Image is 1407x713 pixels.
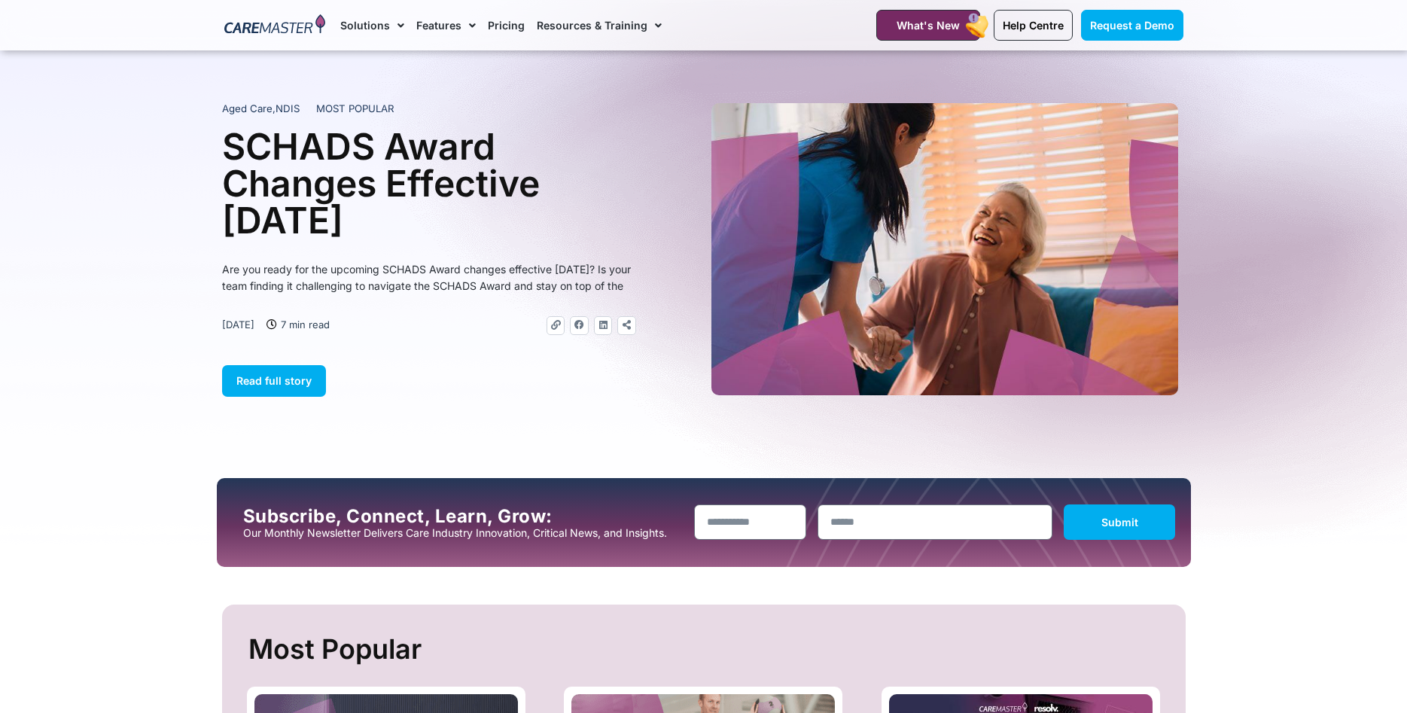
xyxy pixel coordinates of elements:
[248,627,1163,672] h2: Most Popular
[711,103,1178,395] img: A heartwarming moment where a support worker in a blue uniform, with a stethoscope draped over he...
[1064,504,1176,540] button: Submit
[222,102,273,114] span: Aged Care
[222,261,636,294] p: Are you ready for the upcoming SCHADS Award changes effective [DATE]? Is your team finding it cha...
[222,318,254,331] time: [DATE]
[1101,516,1138,529] span: Submit
[994,10,1073,41] a: Help Centre
[236,374,312,387] span: Read full story
[876,10,980,41] a: What's New
[897,19,960,32] span: What's New
[276,102,300,114] span: NDIS
[316,102,394,117] span: MOST POPULAR
[222,102,300,114] span: ,
[222,365,326,397] a: Read full story
[243,506,683,527] h2: Subscribe, Connect, Learn, Grow:
[222,128,636,239] h1: SCHADS Award Changes Effective [DATE]
[1090,19,1174,32] span: Request a Demo
[1003,19,1064,32] span: Help Centre
[224,14,326,37] img: CareMaster Logo
[277,316,330,333] span: 7 min read
[243,527,683,539] p: Our Monthly Newsletter Delivers Care Industry Innovation, Critical News, and Insights.
[1081,10,1183,41] a: Request a Demo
